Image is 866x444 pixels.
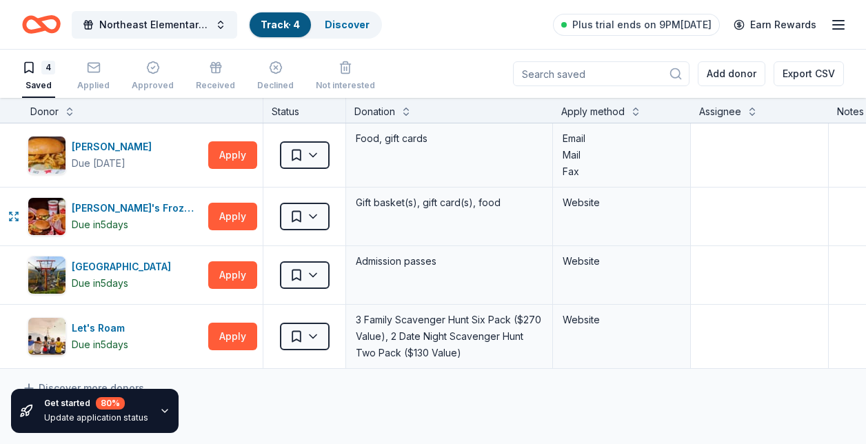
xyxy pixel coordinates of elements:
button: Approved [132,55,174,98]
div: [PERSON_NAME] [72,139,157,155]
div: Email [563,130,681,147]
a: Track· 4 [261,19,300,30]
div: Fax [563,163,681,180]
div: Notes [837,103,864,120]
button: Image for Drake's[PERSON_NAME]Due [DATE] [28,136,203,174]
div: Due in 5 days [72,216,128,233]
button: Apply [208,203,257,230]
div: 3 Family Scavenger Hunt Six Pack ($270 Value), 2 Date Night Scavenger Hunt Two Pack ($130 Value) [354,310,544,363]
div: Get started [44,397,148,410]
a: Discover [325,19,370,30]
button: Northeast Elementary School Fall Festival [72,11,237,39]
div: Let's Roam [72,320,130,336]
div: Due in 5 days [72,336,128,353]
a: Plus trial ends on 9PM[DATE] [553,14,720,36]
div: Mail [563,147,681,163]
div: Status [263,98,346,123]
button: Applied [77,55,110,98]
div: Donor [30,103,59,120]
div: Assignee [699,103,741,120]
div: Apply method [561,103,625,120]
img: Image for Freddy's Frozen Custard & Steakburgers [28,198,66,235]
button: 4Saved [22,55,55,98]
div: Received [196,80,235,91]
img: Image for Let's Roam [28,318,66,355]
div: Food, gift cards [354,129,544,148]
div: 80 % [96,397,125,410]
span: Plus trial ends on 9PM[DATE] [572,17,712,33]
span: Northeast Elementary School Fall Festival [99,17,210,33]
div: 4 [41,61,55,74]
button: Apply [208,323,257,350]
button: Image for Gatlinburg Skypark[GEOGRAPHIC_DATA]Due in5days [28,256,203,294]
a: Home [22,8,61,41]
button: Received [196,55,235,98]
div: Admission passes [354,252,544,271]
button: Add donor [698,61,765,86]
button: Not interested [316,55,375,98]
img: Image for Gatlinburg Skypark [28,256,66,294]
div: Update application status [44,412,148,423]
button: Apply [208,141,257,169]
div: Donation [354,103,395,120]
div: Applied [77,80,110,91]
div: Gift basket(s), gift card(s), food [354,193,544,212]
div: Declined [257,80,294,91]
div: Saved [22,80,55,91]
button: Image for Freddy's Frozen Custard & Steakburgers[PERSON_NAME]'s Frozen Custard & SteakburgersDue ... [28,197,203,236]
div: Website [563,312,681,328]
a: Earn Rewards [725,12,825,37]
div: Due in 5 days [72,275,128,292]
div: Not interested [316,80,375,91]
div: [PERSON_NAME]'s Frozen Custard & Steakburgers [72,200,203,216]
button: Track· 4Discover [248,11,382,39]
input: Search saved [513,61,689,86]
button: Declined [257,55,294,98]
div: Website [563,194,681,211]
button: Image for Let's RoamLet's RoamDue in5days [28,317,203,356]
button: Export CSV [774,61,844,86]
div: Website [563,253,681,270]
div: Approved [132,80,174,91]
button: Apply [208,261,257,289]
div: [GEOGRAPHIC_DATA] [72,259,177,275]
div: Due [DATE] [72,155,125,172]
img: Image for Drake's [28,137,66,174]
